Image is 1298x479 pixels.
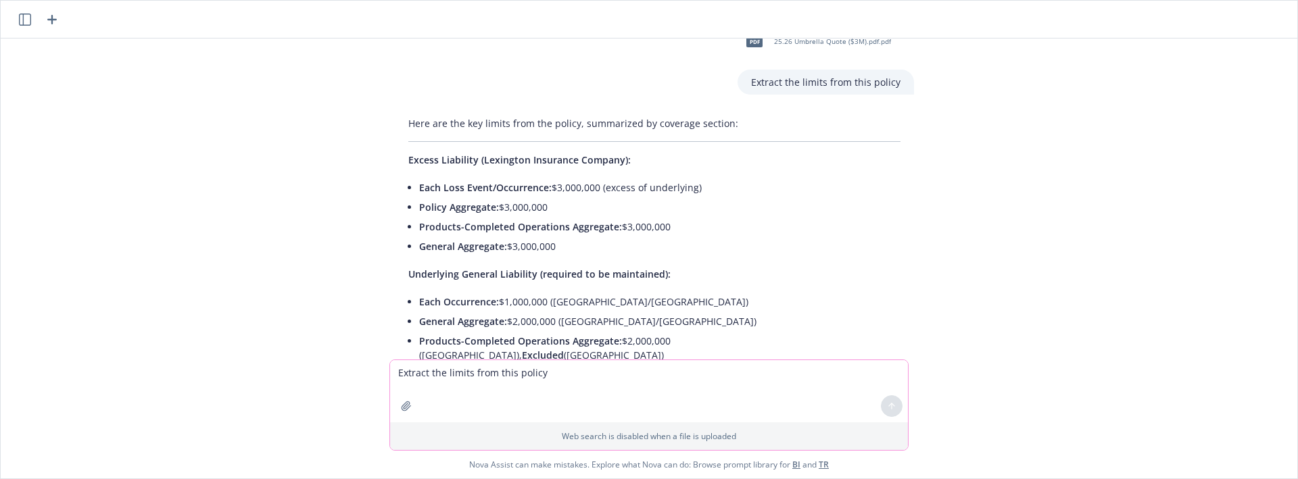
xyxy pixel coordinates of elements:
a: BI [792,459,800,470]
li: $3,000,000 [419,236,900,256]
li: $3,000,000 [419,217,900,236]
span: Each Loss Event/Occurrence: [419,181,552,194]
span: Excess Liability (Lexington Insurance Company): [408,153,631,166]
span: General Aggregate: [419,315,507,328]
span: Nova Assist can make mistakes. Explore what Nova can do: Browse prompt library for and [469,451,829,478]
li: $2,000,000 ([GEOGRAPHIC_DATA]/[GEOGRAPHIC_DATA]) [419,311,900,331]
span: Policy Aggregate: [419,201,499,213]
span: Products-Completed Operations Aggregate: [419,220,622,233]
p: Here are the key limits from the policy, summarized by coverage section: [408,116,900,130]
p: Extract the limits from this policy [751,75,900,89]
span: Excluded [522,349,564,361]
span: Products-Completed Operations Aggregate: [419,334,622,347]
li: $1,000,000 ([GEOGRAPHIC_DATA]/[GEOGRAPHIC_DATA]) [419,292,900,311]
a: TR [819,459,829,470]
span: Each Occurrence: [419,295,499,308]
li: $2,000,000 ([GEOGRAPHIC_DATA]), ([GEOGRAPHIC_DATA]) [419,331,900,365]
div: pdf25.26 Umbrella Quote ($3M).pdf.pdf [738,25,894,59]
span: General Aggregate: [419,240,507,253]
li: $3,000,000 (excess of underlying) [419,178,900,197]
p: Web search is disabled when a file is uploaded [398,430,900,442]
span: pdf [746,36,763,47]
span: 25.26 Umbrella Quote ($3M).pdf.pdf [774,37,891,46]
span: Underlying General Liability (required to be maintained): [408,268,671,280]
li: $3,000,000 [419,197,900,217]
